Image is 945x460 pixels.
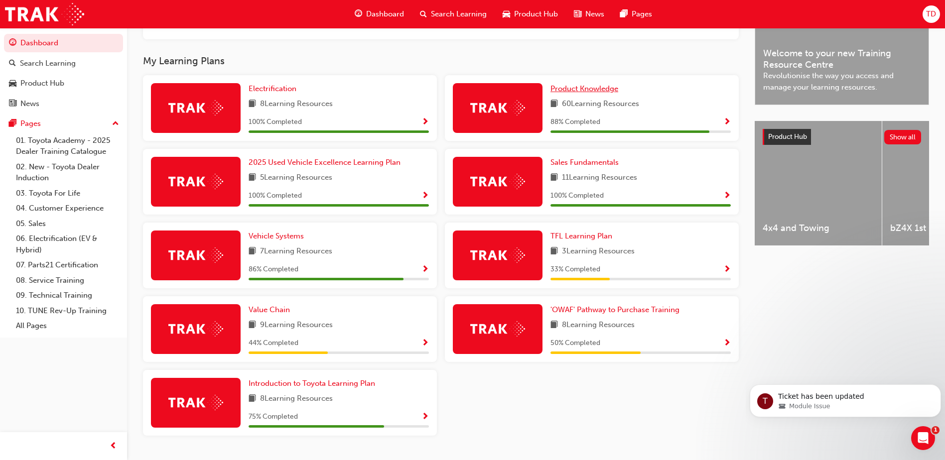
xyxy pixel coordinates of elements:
[495,4,566,24] a: car-iconProduct Hub
[723,337,731,349] button: Show Progress
[421,411,429,423] button: Show Progress
[550,305,679,314] span: 'OWAF' Pathway to Purchase Training
[249,379,375,388] span: Introduction to Toyota Learning Plan
[550,158,619,167] span: Sales Fundamentals
[421,116,429,128] button: Show Progress
[260,98,333,111] span: 8 Learning Resources
[260,393,333,405] span: 8 Learning Resources
[249,338,298,349] span: 44 % Completed
[12,159,123,186] a: 02. New - Toyota Dealer Induction
[12,186,123,201] a: 03. Toyota For Life
[12,216,123,231] a: 05. Sales
[112,117,119,130] span: up-icon
[168,321,223,337] img: Trak
[249,305,290,314] span: Value Chain
[503,8,510,20] span: car-icon
[4,32,123,115] button: DashboardSearch LearningProduct HubNews
[249,172,256,184] span: book-icon
[470,247,525,263] img: Trak
[470,321,525,337] img: Trak
[249,98,256,111] span: book-icon
[249,84,296,93] span: Electrification
[763,70,921,93] span: Revolutionise the way you access and manage your learning resources.
[550,84,618,93] span: Product Knowledge
[723,339,731,348] span: Show Progress
[168,247,223,263] img: Trak
[421,337,429,349] button: Show Progress
[421,413,429,422] span: Show Progress
[4,95,123,113] a: News
[249,264,298,275] span: 86 % Completed
[4,74,123,93] a: Product Hub
[412,4,495,24] a: search-iconSearch Learning
[431,8,487,20] span: Search Learning
[562,98,639,111] span: 60 Learning Resources
[4,34,123,52] a: Dashboard
[470,100,525,115] img: Trak
[12,288,123,303] a: 09. Technical Training
[723,263,731,276] button: Show Progress
[723,118,731,127] span: Show Progress
[4,115,123,133] button: Pages
[755,121,882,245] a: 4x4 and Towing
[12,231,123,257] a: 06. Electrification (EV & Hybrid)
[550,231,612,240] span: TFL Learning Plan
[5,3,84,25] img: Trak
[249,231,304,240] span: Vehicle Systems
[12,318,123,334] a: All Pages
[612,4,660,24] a: pages-iconPages
[550,172,558,184] span: book-icon
[249,245,256,258] span: book-icon
[4,54,123,73] a: Search Learning
[574,8,581,20] span: news-icon
[12,201,123,216] a: 04. Customer Experience
[550,83,622,95] a: Product Knowledge
[723,192,731,201] span: Show Progress
[9,79,16,88] span: car-icon
[9,119,16,128] span: pages-icon
[723,190,731,202] button: Show Progress
[723,116,731,128] button: Show Progress
[550,264,600,275] span: 33 % Completed
[723,265,731,274] span: Show Progress
[12,303,123,319] a: 10. TUNE Rev-Up Training
[249,83,300,95] a: Electrification
[168,174,223,189] img: Trak
[566,4,612,24] a: news-iconNews
[249,304,294,316] a: Value Chain
[550,230,616,242] a: TFL Learning Plan
[470,174,525,189] img: Trak
[421,265,429,274] span: Show Progress
[20,118,41,129] div: Pages
[20,98,39,110] div: News
[763,129,921,145] a: Product HubShow all
[585,8,604,20] span: News
[421,190,429,202] button: Show Progress
[12,133,123,159] a: 01. Toyota Academy - 2025 Dealer Training Catalogue
[562,245,635,258] span: 3 Learning Resources
[12,257,123,273] a: 07. Parts21 Certification
[550,319,558,332] span: book-icon
[421,263,429,276] button: Show Progress
[421,339,429,348] span: Show Progress
[110,440,117,453] span: prev-icon
[550,98,558,111] span: book-icon
[768,132,807,141] span: Product Hub
[884,130,922,144] button: Show all
[926,8,936,20] span: TD
[168,395,223,410] img: Trak
[9,59,16,68] span: search-icon
[632,8,652,20] span: Pages
[249,378,379,389] a: Introduction to Toyota Learning Plan
[763,48,921,70] span: Welcome to your new Training Resource Centre
[9,100,16,109] span: news-icon
[746,363,945,433] iframe: Intercom notifications message
[421,118,429,127] span: Show Progress
[366,8,404,20] span: Dashboard
[249,230,308,242] a: Vehicle Systems
[9,39,16,48] span: guage-icon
